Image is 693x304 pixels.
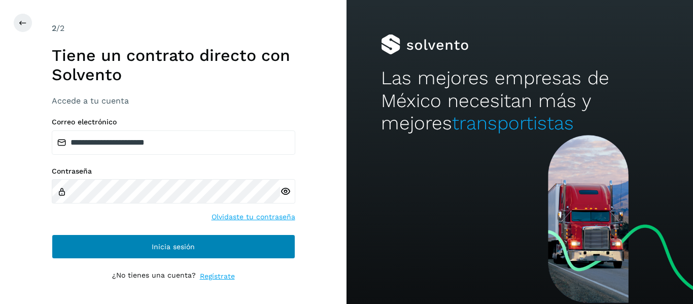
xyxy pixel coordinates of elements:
[52,96,295,106] h3: Accede a tu cuenta
[52,167,295,176] label: Contraseña
[52,118,295,126] label: Correo electrónico
[152,243,195,250] span: Inicia sesión
[52,234,295,259] button: Inicia sesión
[452,112,574,134] span: transportistas
[52,23,56,33] span: 2
[52,46,295,85] h1: Tiene un contrato directo con Solvento
[112,271,196,282] p: ¿No tienes una cuenta?
[200,271,235,282] a: Regístrate
[212,212,295,222] a: Olvidaste tu contraseña
[381,67,658,134] h2: Las mejores empresas de México necesitan más y mejores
